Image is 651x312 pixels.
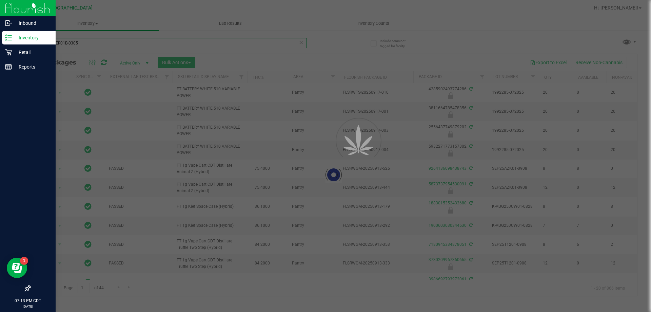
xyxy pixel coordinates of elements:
p: 07:13 PM CDT [3,298,53,304]
iframe: Resource center unread badge [20,257,28,265]
inline-svg: Inventory [5,34,12,41]
inline-svg: Retail [5,49,12,56]
inline-svg: Reports [5,63,12,70]
p: Inbound [12,19,53,27]
p: Reports [12,63,53,71]
p: Retail [12,48,53,56]
p: Inventory [12,34,53,42]
iframe: Resource center [7,258,27,278]
inline-svg: Inbound [5,20,12,26]
p: [DATE] [3,304,53,309]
